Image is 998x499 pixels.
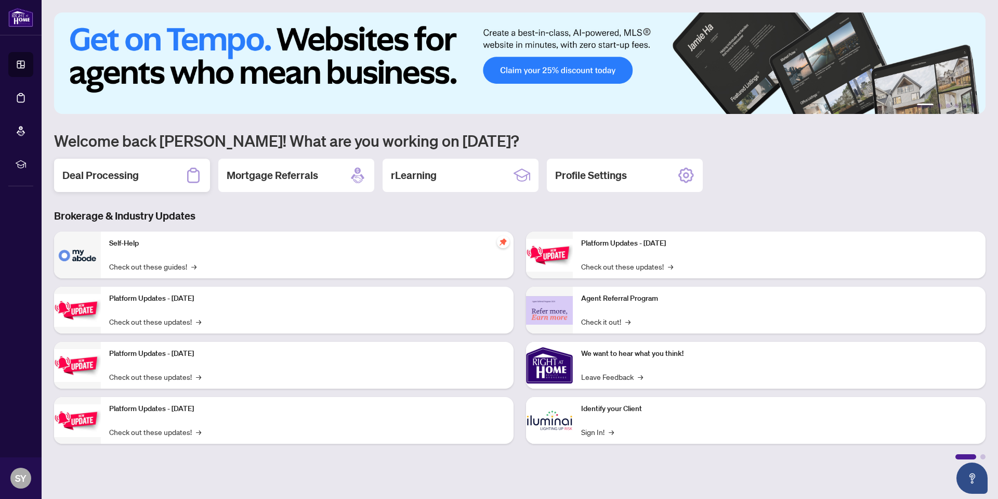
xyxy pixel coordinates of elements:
[581,261,673,272] a: Check out these updates!→
[963,104,967,108] button: 5
[938,104,942,108] button: 2
[54,131,986,150] h1: Welcome back [PERSON_NAME]! What are you working on [DATE]?
[581,293,977,304] p: Agent Referral Program
[109,426,201,438] a: Check out these updates!→
[609,426,614,438] span: →
[191,261,196,272] span: →
[917,104,934,108] button: 1
[62,168,139,183] h2: Deal Processing
[196,426,201,438] span: →
[526,397,573,444] img: Identify your Client
[54,209,986,223] h3: Brokerage & Industry Updates
[109,261,196,272] a: Check out these guides!→
[581,348,977,360] p: We want to hear what you think!
[109,403,505,415] p: Platform Updates - [DATE]
[581,238,977,249] p: Platform Updates - [DATE]
[391,168,437,183] h2: rLearning
[15,471,27,485] span: SY
[581,403,977,415] p: Identify your Client
[625,316,631,327] span: →
[196,316,201,327] span: →
[581,426,614,438] a: Sign In!→
[109,371,201,382] a: Check out these updates!→
[954,104,958,108] button: 4
[526,296,573,325] img: Agent Referral Program
[946,104,950,108] button: 3
[196,371,201,382] span: →
[956,463,988,494] button: Open asap
[54,294,101,327] img: Platform Updates - September 16, 2025
[581,371,643,382] a: Leave Feedback→
[109,348,505,360] p: Platform Updates - [DATE]
[638,371,643,382] span: →
[54,232,101,278] img: Self-Help
[227,168,318,183] h2: Mortgage Referrals
[54,349,101,382] img: Platform Updates - July 21, 2025
[54,12,986,114] img: Slide 0
[526,342,573,389] img: We want to hear what you think!
[971,104,975,108] button: 6
[581,316,631,327] a: Check it out!→
[54,404,101,437] img: Platform Updates - July 8, 2025
[526,239,573,272] img: Platform Updates - June 23, 2025
[555,168,627,183] h2: Profile Settings
[109,316,201,327] a: Check out these updates!→
[109,238,505,249] p: Self-Help
[109,293,505,304] p: Platform Updates - [DATE]
[497,236,509,248] span: pushpin
[8,8,33,27] img: logo
[668,261,673,272] span: →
